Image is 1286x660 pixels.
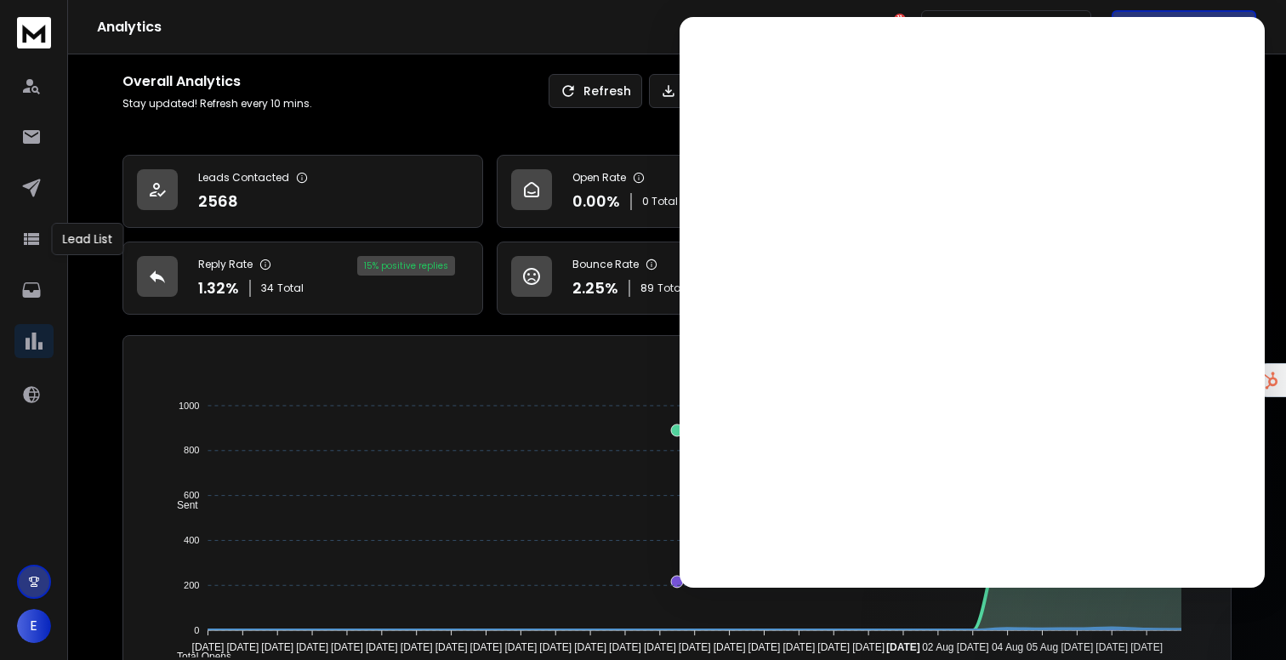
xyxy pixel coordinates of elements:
tspan: [DATE] [296,641,328,653]
tspan: [DATE] [1096,641,1129,653]
tspan: [DATE] [644,641,676,653]
div: Lead List [52,223,124,255]
button: Download [649,74,759,108]
tspan: [DATE] [886,641,920,653]
tspan: [DATE] [714,641,746,653]
p: 0 Total [642,195,678,208]
button: E [17,609,51,643]
p: 2568 [198,190,238,213]
p: Reply Rate [198,258,253,271]
tspan: [DATE] [1130,641,1163,653]
span: Total [277,282,304,295]
h1: Overall Analytics [122,71,312,92]
tspan: [DATE] [261,641,293,653]
button: Get Free Credits [1112,10,1256,44]
tspan: [DATE] [539,641,572,653]
tspan: [DATE] [331,641,363,653]
p: Open Rate [572,171,626,185]
p: 2.25 % [572,276,618,300]
p: 0.00 % [572,190,620,213]
h1: Analytics [97,17,846,37]
tspan: 600 [184,490,199,500]
p: 1.32 % [198,276,239,300]
tspan: [DATE] [366,641,398,653]
span: 11 [894,14,906,26]
tspan: 02 Aug [922,641,953,653]
span: 34 [261,282,274,295]
button: Refresh [549,74,642,108]
a: Reply Rate1.32%34Total15% positive replies [122,242,483,315]
tspan: [DATE] [1061,641,1094,653]
p: Bounce Rate [572,258,639,271]
iframe: To enrich screen reader interactions, please activate Accessibility in Grammarly extension settings [1224,601,1265,642]
tspan: [DATE] [469,641,502,653]
p: Leads Contacted [198,171,289,185]
tspan: 0 [194,625,199,635]
span: 89 [640,282,654,295]
tspan: [DATE] [609,641,641,653]
div: 15 % positive replies [357,256,455,276]
tspan: [DATE] [852,641,885,653]
a: Open Rate0.00%0 Total [497,155,857,228]
tspan: [DATE] [783,641,816,653]
a: Bounce Rate2.25%89Total [497,242,857,315]
tspan: [DATE] [957,641,989,653]
tspan: [DATE] [574,641,606,653]
tspan: 04 Aug [992,641,1023,653]
a: Leads Contacted2568 [122,155,483,228]
tspan: [DATE] [435,641,468,653]
tspan: 200 [184,580,199,590]
span: Sent [164,499,198,511]
tspan: 800 [184,446,199,456]
tspan: 400 [184,535,199,545]
tspan: [DATE] [817,641,850,653]
iframe: To enrich screen reader interactions, please activate Accessibility in Grammarly extension settings [680,17,1265,588]
tspan: [DATE] [679,641,711,653]
tspan: [DATE] [226,641,259,653]
tspan: [DATE] [504,641,537,653]
tspan: 05 Aug [1027,641,1058,653]
p: Stay updated! Refresh every 10 mins. [122,97,312,111]
img: logo [17,17,51,48]
tspan: [DATE] [748,641,781,653]
tspan: [DATE] [191,641,224,653]
tspan: [DATE] [401,641,433,653]
span: Total [657,282,684,295]
p: Refresh [583,82,631,100]
tspan: 1000 [179,401,199,411]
